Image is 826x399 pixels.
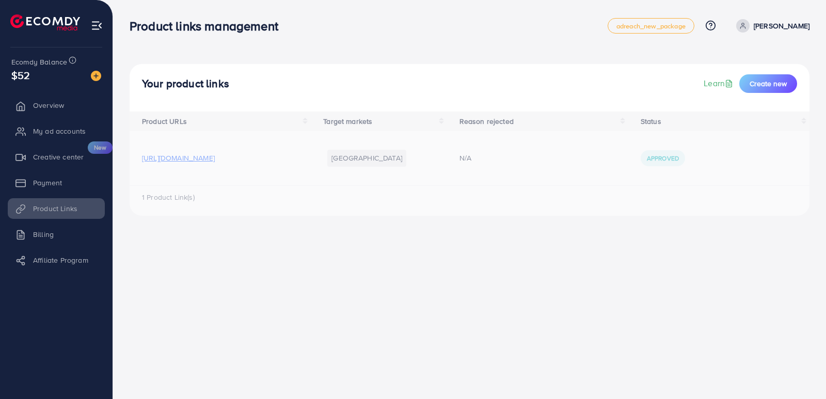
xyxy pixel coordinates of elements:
p: [PERSON_NAME] [754,20,809,32]
a: [PERSON_NAME] [732,19,809,33]
button: Create new [739,74,797,93]
h3: Product links management [130,19,287,34]
img: image [91,71,101,81]
span: Ecomdy Balance [11,57,67,67]
a: adreach_new_package [608,18,694,34]
span: adreach_new_package [616,23,686,29]
img: logo [10,14,80,30]
h4: Your product links [142,77,229,90]
span: $52 [11,68,30,83]
span: Create new [750,78,787,89]
a: Learn [704,77,735,89]
img: menu [91,20,103,31]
